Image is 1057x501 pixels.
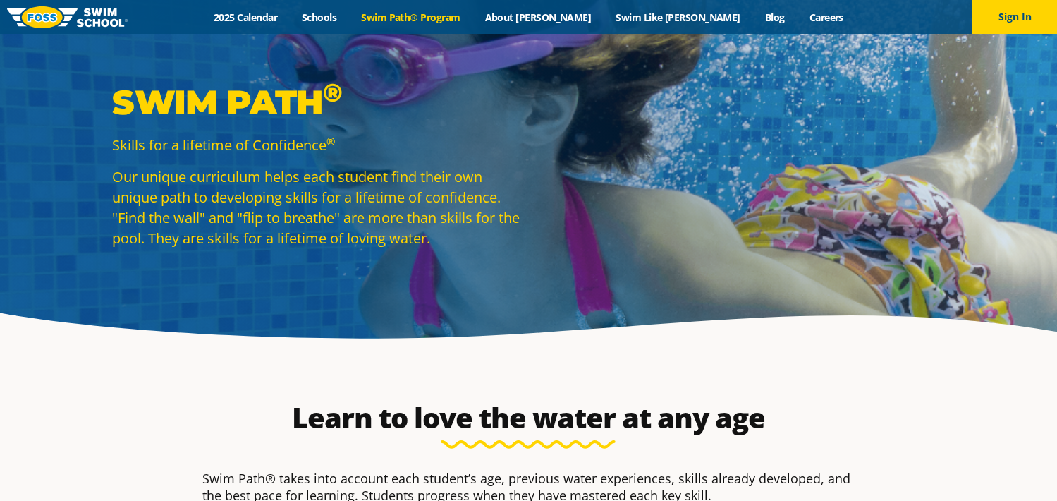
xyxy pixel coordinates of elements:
a: Schools [290,11,349,24]
a: 2025 Calendar [202,11,290,24]
sup: ® [323,77,342,108]
a: About [PERSON_NAME] [472,11,604,24]
sup: ® [326,134,335,148]
a: Swim Path® Program [349,11,472,24]
p: Our unique curriculum helps each student find their own unique path to developing skills for a li... [112,167,521,248]
p: Skills for a lifetime of Confidence [112,135,521,155]
a: Swim Like [PERSON_NAME] [604,11,753,24]
p: Swim Path [112,81,521,123]
h2: Learn to love the water at any age [195,401,861,435]
a: Careers [797,11,855,24]
img: FOSS Swim School Logo [7,6,128,28]
a: Blog [752,11,797,24]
